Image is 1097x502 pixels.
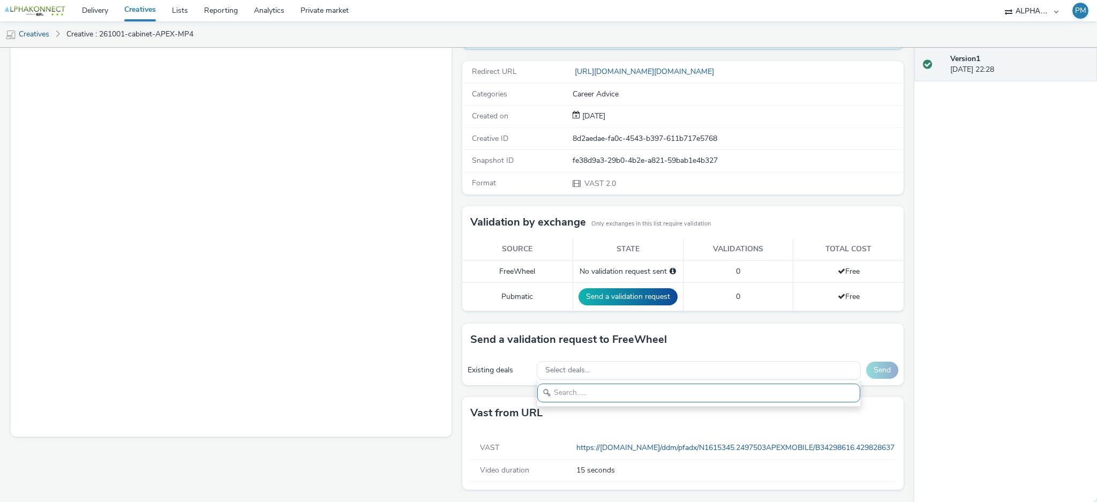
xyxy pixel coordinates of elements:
span: 15 seconds [576,465,891,476]
th: Validations [683,238,793,260]
a: [URL][DOMAIN_NAME][DOMAIN_NAME] [573,66,718,77]
span: Free [838,291,860,302]
img: undefined Logo [3,4,67,18]
span: Categories [472,89,507,99]
div: Existing deals [468,365,531,376]
span: VAST 2.0 [583,178,616,189]
span: Created on [472,111,508,121]
span: Select deals... [545,366,590,375]
span: Free [838,266,860,276]
div: Career Advice [573,89,903,100]
div: PM [1075,3,1086,19]
a: Creative : 261001-cabinet-APEX-MP4 [61,21,199,47]
img: mobile [5,29,16,40]
div: fe38d9a3-29b0-4b2e-a821-59bab1e4b327 [573,155,903,166]
strong: Version 1 [950,54,980,64]
span: Snapshot ID [472,155,514,166]
span: Format [472,178,496,188]
h3: Send a validation request to FreeWheel [470,332,667,348]
button: Send [866,362,898,379]
small: Only exchanges in this list require validation [591,220,711,228]
button: Send a validation request [578,288,678,305]
div: [DATE] 22:28 [950,54,1088,76]
td: FreeWheel [462,260,573,282]
div: 8d2aedae-fa0c-4543-b397-611b717e5768 [573,133,903,144]
div: No validation request sent [578,266,678,277]
span: 0 [736,266,740,276]
span: Creative ID [472,133,508,144]
span: 0 [736,291,740,302]
td: Pubmatic [462,283,573,311]
h3: Validation by exchange [470,214,586,230]
th: State [573,238,683,260]
span: Redirect URL [472,66,517,77]
th: Total cost [793,238,904,260]
div: Creation 26 September 2025, 22:28 [580,111,605,122]
span: Video duration [480,465,529,475]
th: Source [462,238,573,260]
h3: Vast from URL [470,405,543,421]
div: Please select a deal below and click on Send to send a validation request to FreeWheel. [670,266,676,277]
span: VAST [480,443,499,453]
input: Search...... [537,384,860,402]
span: [DATE] [580,111,605,121]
